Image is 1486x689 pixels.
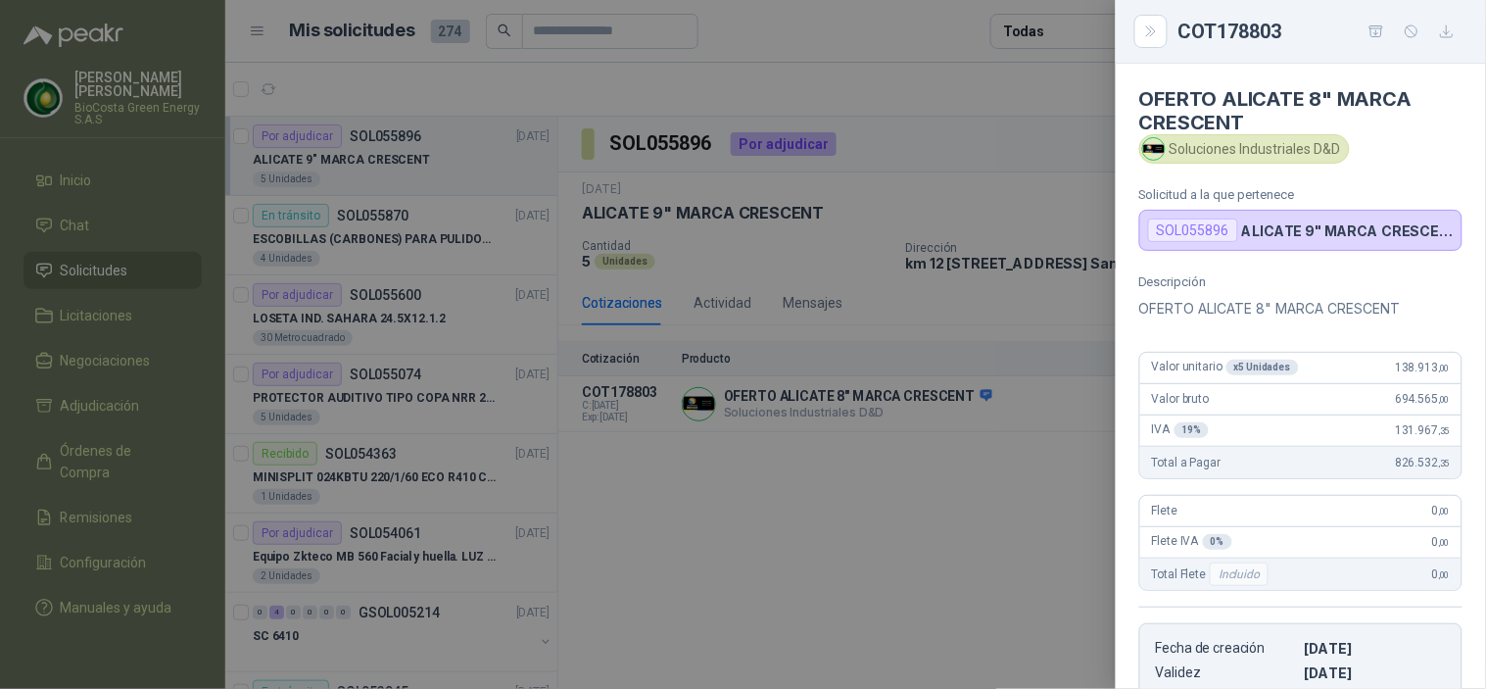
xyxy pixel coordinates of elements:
p: [DATE] [1305,664,1446,681]
span: ,00 [1438,506,1450,517]
span: 826.532 [1395,456,1450,469]
div: Incluido [1210,563,1269,586]
span: IVA [1152,422,1209,438]
span: ,00 [1438,569,1450,580]
div: 0 % [1203,534,1232,550]
span: 0 [1432,504,1450,517]
span: 131.967 [1395,423,1450,437]
p: Validez [1156,664,1297,681]
span: 694.565 [1395,392,1450,406]
p: [DATE] [1305,640,1446,657]
span: Flete IVA [1152,534,1232,550]
span: ,00 [1438,537,1450,548]
h4: OFERTO ALICATE 8" MARCA CRESCENT [1139,87,1462,134]
div: Soluciones Industriales D&D [1139,134,1350,164]
button: Close [1139,20,1163,43]
span: ,35 [1438,425,1450,436]
span: ,00 [1438,394,1450,405]
span: ,00 [1438,363,1450,373]
span: Total a Pagar [1152,456,1221,469]
span: 0 [1432,567,1450,581]
span: Total Flete [1152,563,1272,586]
p: Solicitud a la que pertenece [1139,187,1462,202]
div: SOL055896 [1148,219,1238,242]
p: ALICATE 9" MARCA CRESCENT [1242,222,1454,239]
span: Valor bruto [1152,392,1209,406]
p: Fecha de creación [1156,640,1297,657]
div: COT178803 [1178,16,1462,47]
img: Company Logo [1143,138,1165,160]
p: OFERTO ALICATE 8" MARCA CRESCENT [1139,297,1462,320]
span: Valor unitario [1152,360,1299,375]
p: Descripción [1139,274,1462,289]
span: Flete [1152,504,1177,517]
div: x 5 Unidades [1226,360,1299,375]
div: 19 % [1174,422,1210,438]
span: 0 [1432,535,1450,549]
span: ,35 [1438,458,1450,468]
span: 138.913 [1395,361,1450,374]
